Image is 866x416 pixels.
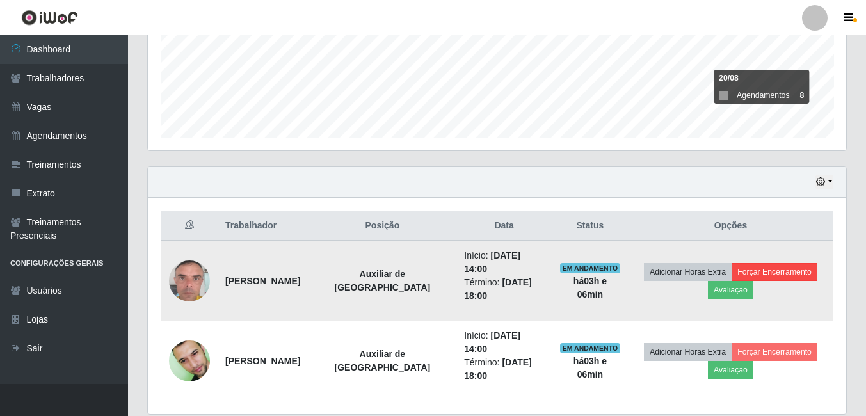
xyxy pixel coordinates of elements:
[456,211,552,241] th: Data
[708,281,753,299] button: Avaliação
[732,343,817,361] button: Forçar Encerramento
[464,329,544,356] li: Início:
[644,343,732,361] button: Adicionar Horas Extra
[629,211,833,241] th: Opções
[225,276,300,286] strong: [PERSON_NAME]
[560,343,621,353] span: EM ANDAMENTO
[218,211,308,241] th: Trabalhador
[573,276,607,300] strong: há 03 h e 06 min
[308,211,456,241] th: Posição
[464,250,520,274] time: [DATE] 14:00
[552,211,629,241] th: Status
[169,244,210,317] img: 1707834937806.jpeg
[573,356,607,380] strong: há 03 h e 06 min
[708,361,753,379] button: Avaliação
[732,263,817,281] button: Forçar Encerramento
[335,349,431,372] strong: Auxiliar de [GEOGRAPHIC_DATA]
[560,263,621,273] span: EM ANDAMENTO
[464,249,544,276] li: Início:
[464,330,520,354] time: [DATE] 14:00
[21,10,78,26] img: CoreUI Logo
[464,276,544,303] li: Término:
[464,356,544,383] li: Término:
[225,356,300,366] strong: [PERSON_NAME]
[335,269,431,292] strong: Auxiliar de [GEOGRAPHIC_DATA]
[644,263,732,281] button: Adicionar Horas Extra
[169,328,210,394] img: 1742301496184.jpeg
